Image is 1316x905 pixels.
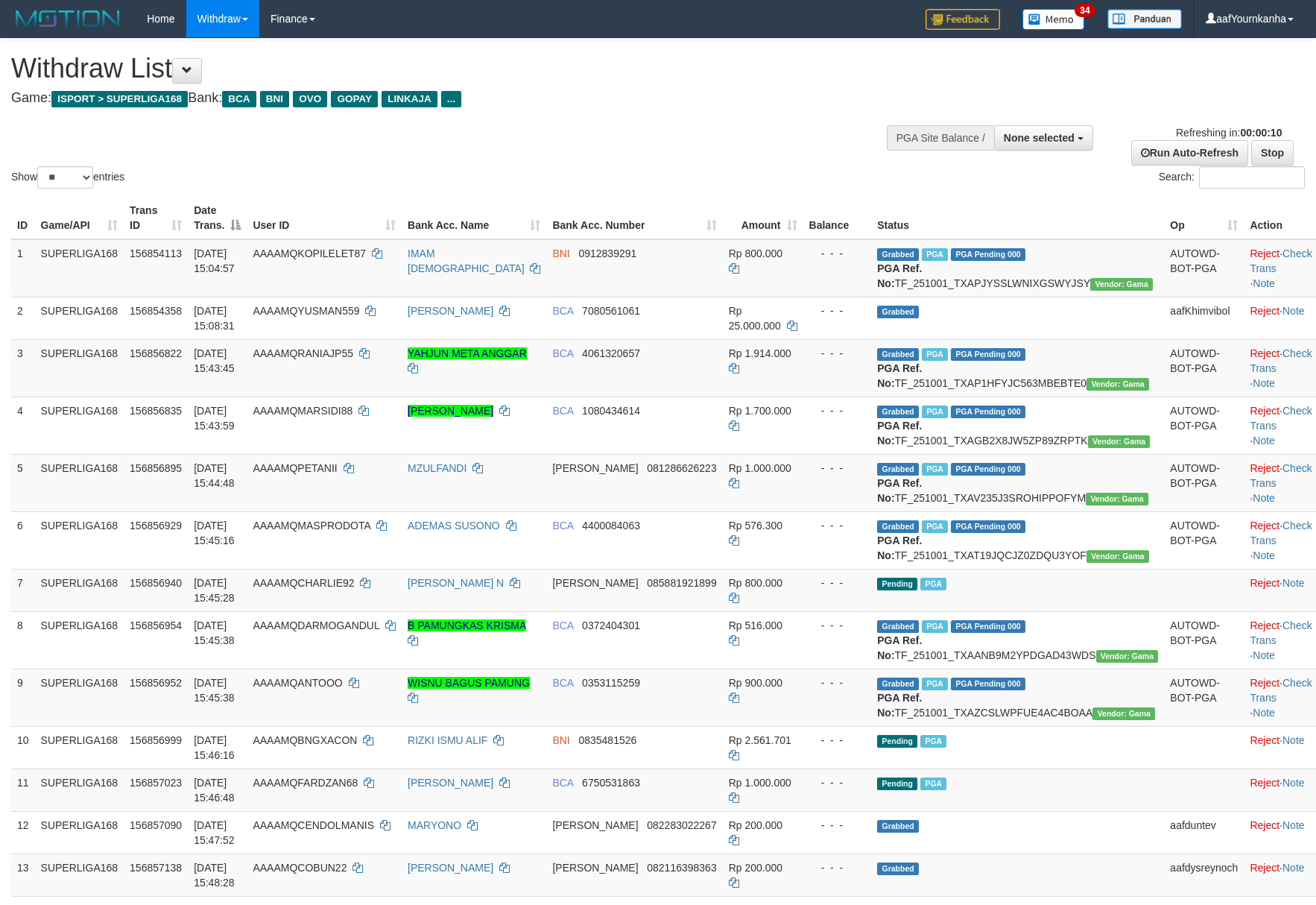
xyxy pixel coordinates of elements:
a: Reject [1250,247,1279,259]
span: Copy 4061320657 to clipboard [582,347,640,359]
span: BNI [260,91,289,107]
span: AAAAMQBNGXACON [253,734,357,746]
span: AAAAMQCHARLIE92 [253,577,354,589]
td: AUTOWD-BOT-PGA [1164,511,1244,569]
span: BCA [552,677,573,689]
a: Reject [1250,619,1279,631]
span: AAAAMQFARDZAN68 [253,777,358,789]
span: PGA Pending [951,248,1025,261]
td: SUPERLIGA168 [35,339,124,397]
a: Reject [1250,819,1279,831]
a: Check Trans [1250,247,1312,274]
span: BCA [552,305,573,317]
td: SUPERLIGA168 [35,669,124,726]
td: 1 [11,239,35,297]
span: 156856822 [130,347,182,359]
span: [PERSON_NAME] [552,462,638,474]
a: Note [1282,305,1305,317]
span: [PERSON_NAME] [552,862,638,874]
span: Copy 0912839291 to clipboard [578,247,636,259]
span: [DATE] 15:46:48 [194,777,235,804]
td: 9 [11,669,35,726]
span: BCA [552,619,573,631]
span: Pending [877,778,917,790]
span: Rp 1.000.000 [729,777,791,789]
span: BNI [552,734,569,746]
span: 156857023 [130,777,182,789]
a: ADEMAS SUSONO [408,520,500,532]
b: PGA Ref. No: [877,535,922,561]
span: Grabbed [877,306,919,318]
span: BCA [552,347,573,359]
span: [DATE] 15:45:28 [194,577,235,604]
td: AUTOWD-BOT-PGA [1164,239,1244,297]
td: 11 [11,769,35,811]
div: - - - [809,518,866,533]
span: Rp 900.000 [729,677,782,689]
span: Pending [877,578,917,590]
td: SUPERLIGA168 [35,854,124,896]
span: Rp 200.000 [729,819,782,831]
span: AAAAMQRANIAJP55 [253,347,353,359]
span: Rp 25.000.000 [729,305,781,332]
td: TF_251001_TXAZCSLWPFUE4AC4BOAA [871,669,1164,726]
b: PGA Ref. No: [877,362,922,389]
img: MOTION_logo.png [11,7,124,30]
span: Copy 6750531863 to clipboard [582,777,640,789]
strong: 00:00:10 [1240,127,1282,139]
span: LINKAJA [382,91,437,107]
span: Vendor URL: https://trx31.1velocity.biz [1086,493,1148,505]
td: SUPERLIGA168 [35,811,124,854]
span: Grabbed [877,863,919,875]
span: Marked by aafsoycanthlai [920,778,946,790]
a: Run Auto-Refresh [1131,140,1248,165]
a: Reject [1250,577,1279,589]
a: MZULFANDI [408,462,466,474]
span: None selected [1004,132,1075,144]
div: - - - [809,246,866,261]
span: [DATE] 15:48:28 [194,862,235,889]
span: 156856929 [130,520,182,532]
span: Copy 082283022267 to clipboard [647,819,716,831]
span: 156854113 [130,247,182,259]
span: AAAAMQDARMOGANDUL [253,619,379,631]
b: PGA Ref. No: [877,692,922,719]
span: Vendor URL: https://trx31.1velocity.biz [1090,278,1153,291]
h1: Withdraw List [11,54,862,83]
a: Reject [1250,347,1279,359]
a: Note [1253,549,1275,561]
span: [DATE] 15:08:31 [194,305,235,332]
span: Pending [877,735,917,748]
td: TF_251001_TXAT19JQCJZ0ZDQU3YOF [871,511,1164,569]
span: ISPORT > SUPERLIGA168 [51,91,188,107]
span: Refreshing in: [1176,127,1282,139]
th: Op: activate to sort column ascending [1164,197,1244,239]
span: Copy 081286626223 to clipboard [647,462,716,474]
a: Reject [1250,677,1279,689]
a: Note [1253,649,1275,661]
th: Bank Acc. Name: activate to sort column ascending [402,197,546,239]
span: Marked by aafsoycanthlai [920,735,946,748]
a: Note [1253,707,1275,719]
span: PGA Pending [951,678,1025,690]
div: - - - [809,775,866,790]
label: Show entries [11,166,124,189]
th: User ID: activate to sort column ascending [247,197,402,239]
div: - - - [809,733,866,748]
span: AAAAMQCOBUN22 [253,862,347,874]
th: Date Trans.: activate to sort column descending [188,197,247,239]
span: Marked by aafheankoy [920,578,946,590]
span: 156856940 [130,577,182,589]
span: 156856999 [130,734,182,746]
a: YAHJUN META ANGGAR [408,347,527,359]
a: Check Trans [1250,520,1312,546]
td: AUTOWD-BOT-PGA [1164,397,1244,454]
span: Copy 1080434614 to clipboard [582,405,640,417]
a: MARYONO [408,819,461,831]
span: Grabbed [877,348,919,361]
th: Trans ID: activate to sort column ascending [124,197,188,239]
span: Marked by aafsoycanthlai [922,348,948,361]
td: aafduntev [1164,811,1244,854]
span: Rp 1.700.000 [729,405,791,417]
div: - - - [809,346,866,361]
